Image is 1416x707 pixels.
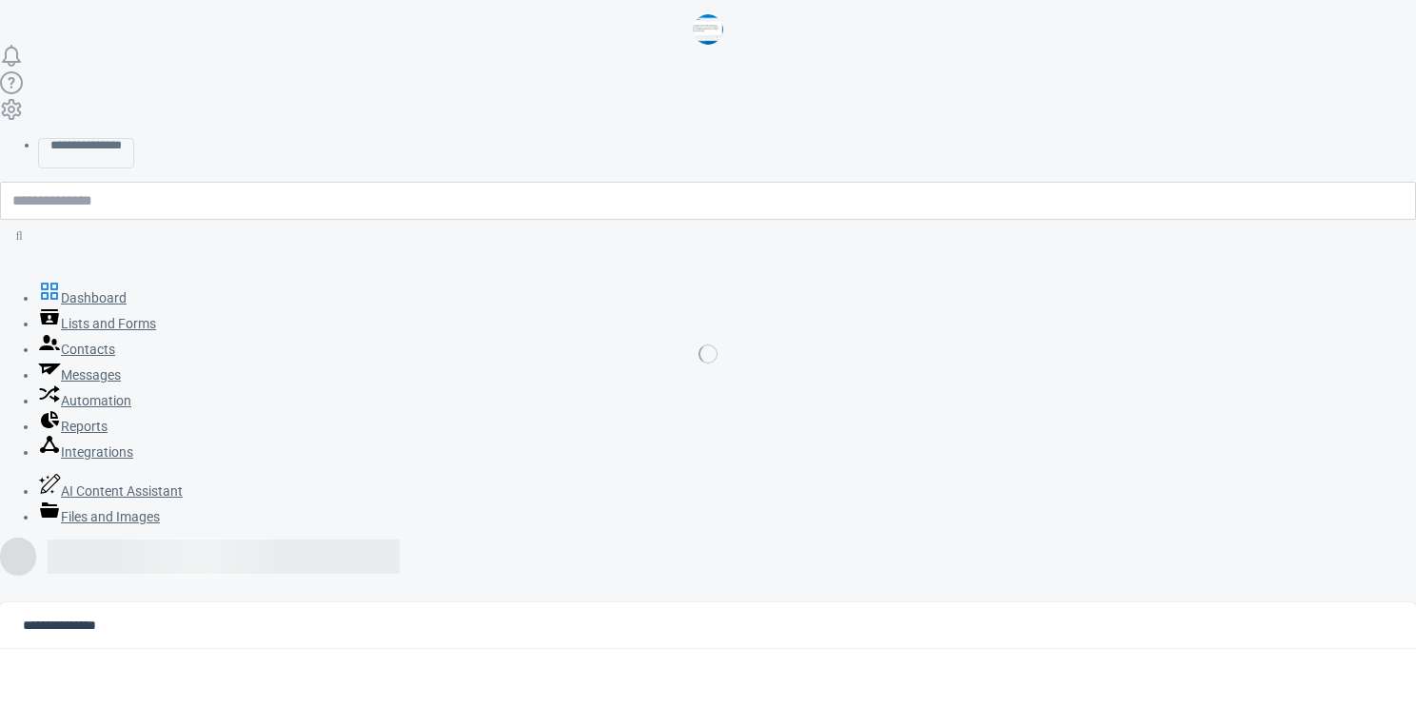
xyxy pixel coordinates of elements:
[38,316,156,331] a: Lists and Forms
[61,483,183,499] span: AI Content Assistant
[61,509,160,524] span: Files and Images
[38,419,108,434] a: Reports
[61,367,121,383] span: Messages
[693,14,723,45] img: avatar.png
[38,290,127,305] a: Dashboard
[61,393,131,408] span: Automation
[38,483,183,499] a: AI Content Assistant
[38,444,133,460] a: Integrations
[61,419,108,434] span: Reports
[61,444,133,460] span: Integrations
[61,316,156,331] span: Lists and Forms
[38,342,115,357] a: Contacts
[38,367,121,383] a: Messages
[61,290,127,305] span: Dashboard
[38,393,131,408] a: Automation
[38,509,160,524] a: Files and Images
[61,342,115,357] span: Contacts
